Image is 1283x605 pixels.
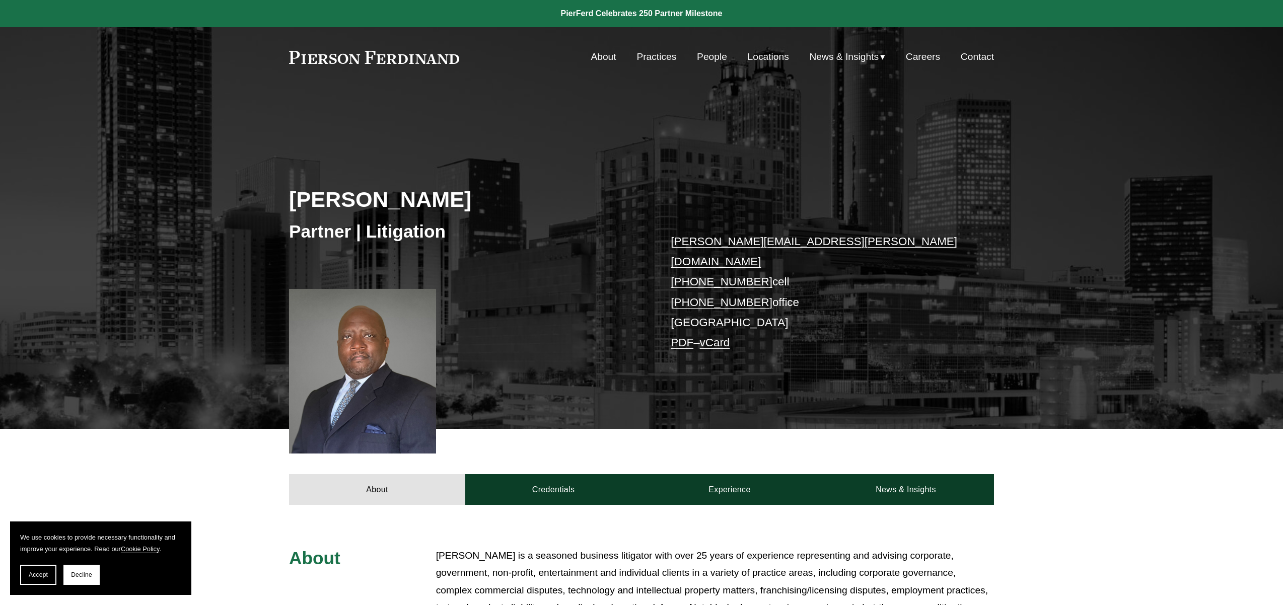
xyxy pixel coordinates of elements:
[63,565,100,585] button: Decline
[10,521,191,595] section: Cookie banner
[671,336,693,349] a: PDF
[671,232,964,353] p: cell office [GEOGRAPHIC_DATA] –
[29,571,48,578] span: Accept
[697,47,727,66] a: People
[121,545,160,553] a: Cookie Policy
[671,235,957,268] a: [PERSON_NAME][EMAIL_ADDRESS][PERSON_NAME][DOMAIN_NAME]
[818,474,994,504] a: News & Insights
[642,474,818,504] a: Experience
[671,296,772,309] a: [PHONE_NUMBER]
[289,186,583,212] h2: [PERSON_NAME]
[906,47,940,66] a: Careers
[748,47,789,66] a: Locations
[591,47,616,66] a: About
[700,336,730,349] a: vCard
[289,474,465,504] a: About
[20,532,181,555] p: We use cookies to provide necessary functionality and improve your experience. Read our .
[71,571,92,578] span: Decline
[465,474,642,504] a: Credentials
[20,565,56,585] button: Accept
[810,48,879,66] span: News & Insights
[289,548,340,568] span: About
[671,275,772,288] a: [PHONE_NUMBER]
[961,47,994,66] a: Contact
[636,47,676,66] a: Practices
[810,47,886,66] a: folder dropdown
[289,220,583,243] h3: Partner | Litigation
